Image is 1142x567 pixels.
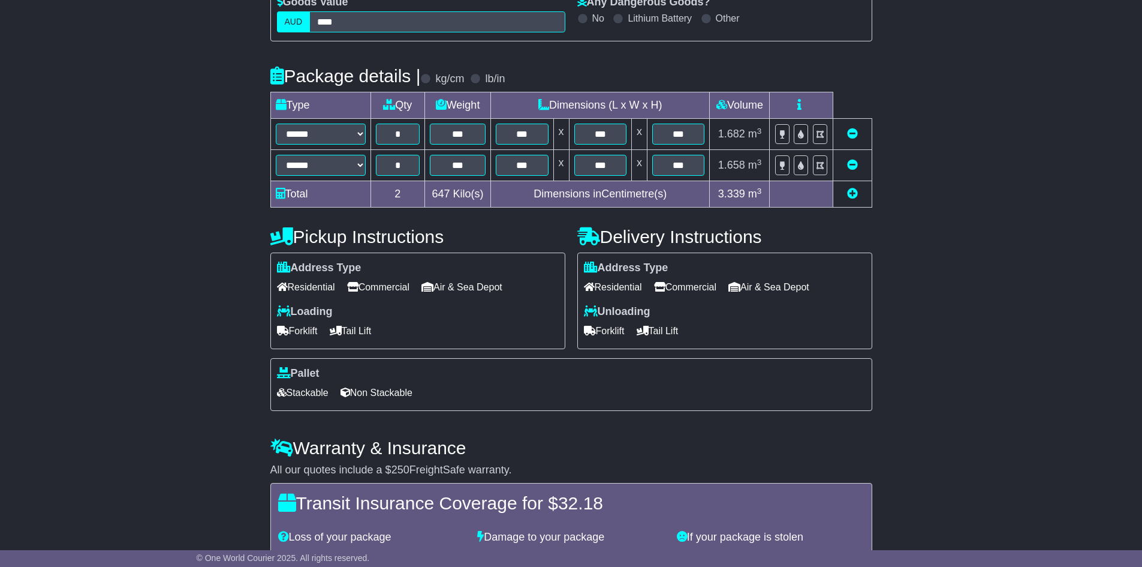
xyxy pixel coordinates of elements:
[491,92,710,119] td: Dimensions (L x W x H)
[277,11,311,32] label: AUD
[847,159,858,171] a: Remove this item
[631,150,647,181] td: x
[270,464,872,477] div: All our quotes include a $ FreightSafe warranty.
[718,159,745,171] span: 1.658
[716,13,740,24] label: Other
[270,181,370,208] td: Total
[553,119,569,150] td: x
[370,92,425,119] td: Qty
[710,92,770,119] td: Volume
[847,188,858,200] a: Add new item
[270,227,565,247] h4: Pickup Instructions
[748,128,762,140] span: m
[347,278,409,296] span: Commercial
[277,305,333,319] label: Loading
[421,278,502,296] span: Air & Sea Depot
[197,553,370,563] span: © One World Courier 2025. All rights reserved.
[425,181,491,208] td: Kilo(s)
[847,128,858,140] a: Remove this item
[277,367,320,380] label: Pallet
[391,464,409,476] span: 250
[278,493,864,513] h4: Transit Insurance Coverage for $
[631,119,647,150] td: x
[654,278,716,296] span: Commercial
[748,188,762,200] span: m
[435,73,464,86] label: kg/cm
[757,127,762,136] sup: 3
[277,383,329,402] span: Stackable
[584,262,668,275] label: Address Type
[757,158,762,167] sup: 3
[277,278,335,296] span: Residential
[748,159,762,171] span: m
[277,322,318,340] span: Forklift
[718,128,745,140] span: 1.682
[277,262,361,275] label: Address Type
[728,278,809,296] span: Air & Sea Depot
[628,13,692,24] label: Lithium Battery
[432,188,450,200] span: 647
[270,438,872,458] h4: Warranty & Insurance
[584,278,642,296] span: Residential
[637,322,679,340] span: Tail Lift
[584,322,625,340] span: Forklift
[757,187,762,196] sup: 3
[471,531,671,544] div: Damage to your package
[558,493,603,513] span: 32.18
[370,181,425,208] td: 2
[272,531,472,544] div: Loss of your package
[425,92,491,119] td: Weight
[341,383,412,402] span: Non Stackable
[577,227,872,247] h4: Delivery Instructions
[553,150,569,181] td: x
[491,181,710,208] td: Dimensions in Centimetre(s)
[718,188,745,200] span: 3.339
[584,305,650,319] label: Unloading
[270,92,370,119] td: Type
[485,73,505,86] label: lb/in
[671,531,870,544] div: If your package is stolen
[592,13,604,24] label: No
[270,66,421,86] h4: Package details |
[330,322,372,340] span: Tail Lift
